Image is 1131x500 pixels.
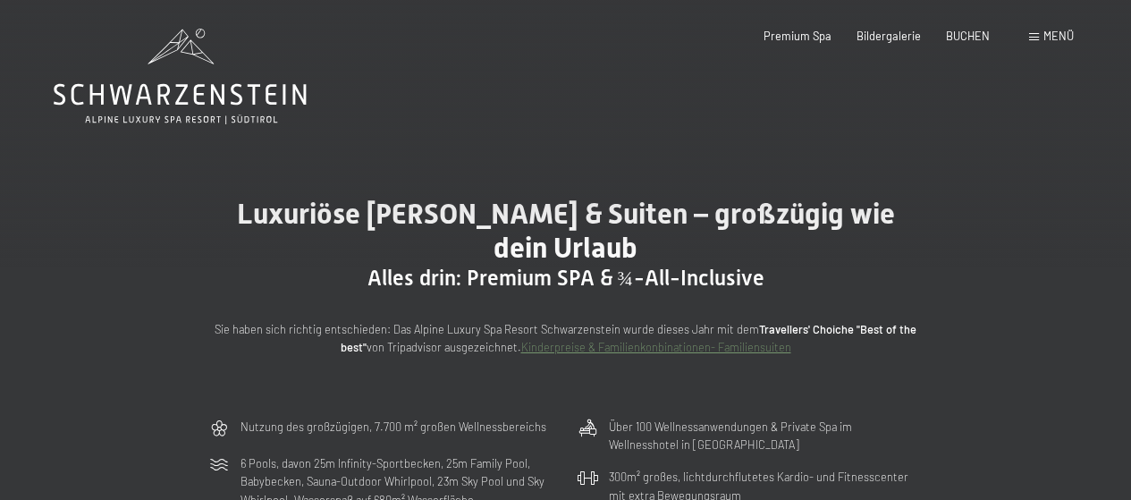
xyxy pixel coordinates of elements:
[764,29,831,43] a: Premium Spa
[857,29,921,43] a: Bildergalerie
[609,418,924,454] p: Über 100 Wellnessanwendungen & Private Spa im Wellnesshotel in [GEOGRAPHIC_DATA]
[367,266,764,291] span: Alles drin: Premium SPA & ¾-All-Inclusive
[241,418,546,436] p: Nutzung des großzügigen, 7.700 m² großen Wellnessbereichs
[946,29,990,43] a: BUCHEN
[237,197,895,265] span: Luxuriöse [PERSON_NAME] & Suiten – großzügig wie dein Urlaub
[1043,29,1074,43] span: Menü
[521,340,791,354] a: Kinderpreise & Familienkonbinationen- Familiensuiten
[208,320,924,357] p: Sie haben sich richtig entschieden: Das Alpine Luxury Spa Resort Schwarzenstein wurde dieses Jahr...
